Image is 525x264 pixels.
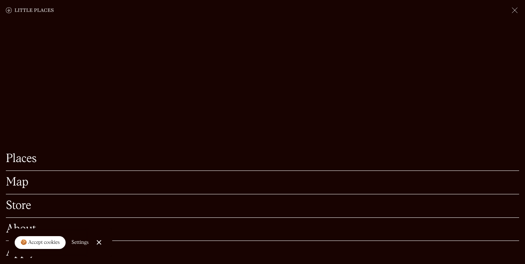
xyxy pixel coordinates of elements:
a: Map [6,177,519,188]
a: 🍪 Accept cookies [15,236,66,249]
div: 🍪 Accept cookies [21,239,60,246]
a: Store [6,200,519,212]
a: Close Cookie Popup [92,235,106,250]
div: Settings [71,240,89,245]
a: Places [6,153,519,165]
a: Apply [6,247,519,258]
a: Settings [71,234,89,251]
a: About [6,224,519,235]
